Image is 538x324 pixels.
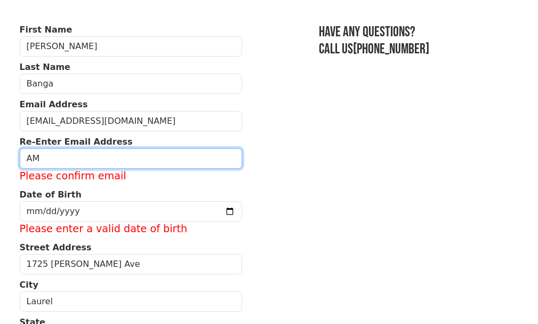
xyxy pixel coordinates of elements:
input: City [20,291,242,312]
strong: Date of Birth [20,189,82,200]
h3: Call us [319,41,519,58]
strong: City [20,280,38,290]
strong: Email Address [20,99,88,109]
input: Last Name [20,74,242,94]
strong: Last Name [20,62,70,72]
label: Please confirm email [20,169,242,184]
input: Re-Enter Email Address [20,148,242,169]
strong: Street Address [20,242,92,252]
input: First Name [20,36,242,57]
label: Please enter a valid date of birth [20,222,242,237]
strong: Re-Enter Email Address [20,137,133,147]
input: Street Address [20,254,242,274]
h3: Have any questions? [319,23,519,41]
a: [PHONE_NUMBER] [353,41,429,58]
input: Email Address [20,111,242,131]
strong: First Name [20,25,73,35]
